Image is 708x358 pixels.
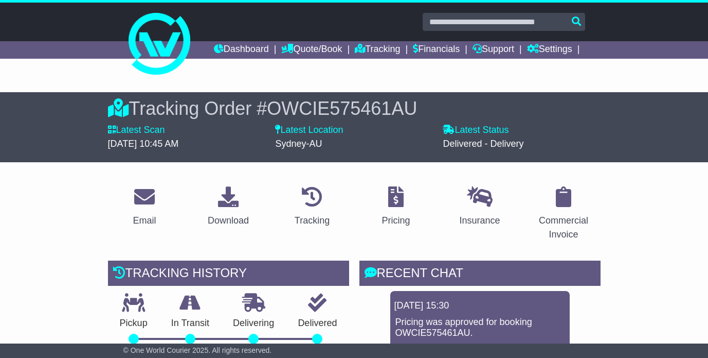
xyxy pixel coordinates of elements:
[527,183,601,245] a: Commercial Invoice
[126,183,162,231] a: Email
[275,139,322,149] span: Sydney-AU
[201,183,256,231] a: Download
[295,214,330,228] div: Tracking
[382,214,410,228] div: Pricing
[459,214,500,228] div: Insurance
[473,41,514,59] a: Support
[288,183,336,231] a: Tracking
[286,318,349,329] p: Delivered
[221,318,286,329] p: Delivering
[108,318,159,329] p: Pickup
[108,139,179,149] span: [DATE] 10:45 AM
[443,125,509,136] label: Latest Status
[108,261,349,288] div: Tracking history
[443,139,523,149] span: Delivered - Delivery
[214,41,269,59] a: Dashboard
[208,214,249,228] div: Download
[108,97,601,120] div: Tracking Order #
[375,183,416,231] a: Pricing
[267,98,417,119] span: OWCIE575461AU
[133,214,156,228] div: Email
[394,300,566,312] div: [DATE] 15:30
[123,346,272,354] span: © One World Courier 2025. All rights reserved.
[281,41,342,59] a: Quote/Book
[534,214,594,242] div: Commercial Invoice
[159,318,221,329] p: In Transit
[413,41,460,59] a: Financials
[359,261,601,288] div: RECENT CHAT
[355,41,400,59] a: Tracking
[108,125,165,136] label: Latest Scan
[275,125,343,136] label: Latest Location
[527,41,572,59] a: Settings
[395,317,565,339] p: Pricing was approved for booking OWCIE575461AU.
[452,183,506,231] a: Insurance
